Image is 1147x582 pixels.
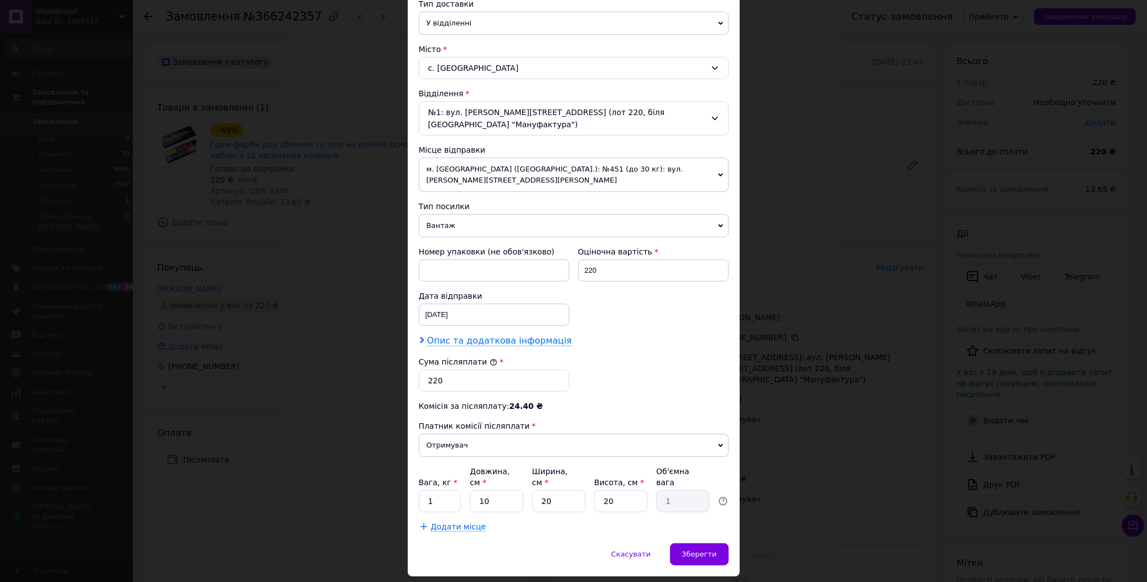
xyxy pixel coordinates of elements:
[431,522,486,532] span: Додати місце
[509,402,543,410] span: 24.40 ₴
[656,466,709,488] div: Об'ємна вага
[578,246,729,257] div: Оціночна вартість
[419,478,458,487] label: Вага, кг
[419,202,470,211] span: Тип посилки
[419,434,729,457] span: Отримувач
[611,550,651,558] span: Скасувати
[419,44,729,55] div: Місто
[419,145,486,154] span: Місце відправки
[419,290,569,302] div: Дата відправки
[470,467,510,487] label: Довжина, см
[427,335,572,346] span: Опис та додаткова інформація
[419,214,729,237] span: Вантаж
[419,158,729,192] span: м. [GEOGRAPHIC_DATA] ([GEOGRAPHIC_DATA].): №451 (до 30 кг): вул. [PERSON_NAME][STREET_ADDRESS][PE...
[419,357,497,366] label: Сума післяплати
[419,12,729,35] span: У відділенні
[419,422,530,430] span: Платник комісії післяплати
[419,101,729,136] div: №1: вул. [PERSON_NAME][STREET_ADDRESS] (лот 220, біля [GEOGRAPHIC_DATA] "Мануфактура")
[419,88,729,99] div: Відділення
[419,246,569,257] div: Номер упаковки (не обов'язково)
[419,57,729,79] div: с. [GEOGRAPHIC_DATA]
[419,401,729,412] div: Комісія за післяплату:
[594,478,644,487] label: Висота, см
[532,467,568,487] label: Ширина, см
[682,550,717,558] span: Зберегти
